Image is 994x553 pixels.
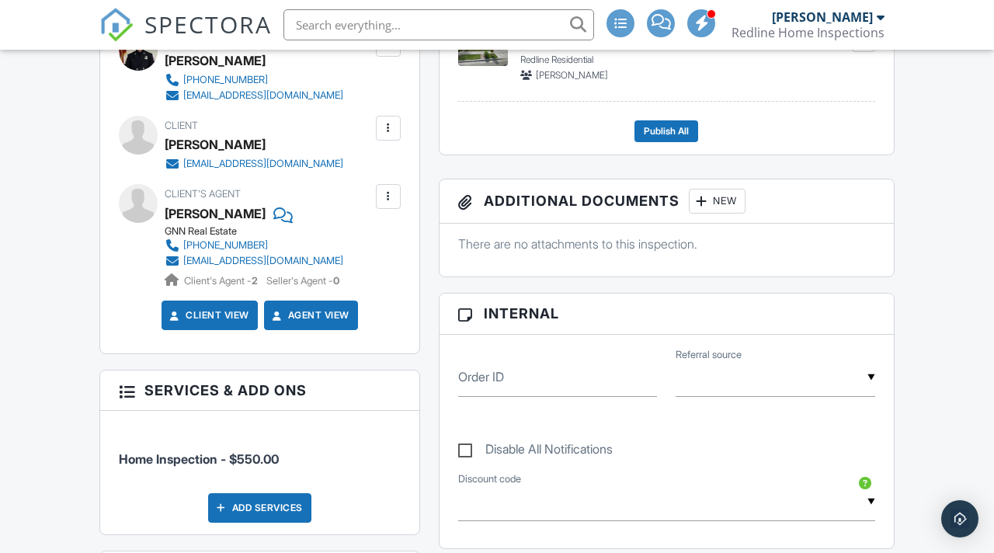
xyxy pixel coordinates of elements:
a: Agent View [269,308,349,323]
span: Client's Agent - [184,275,260,287]
img: The Best Home Inspection Software - Spectora [99,8,134,42]
div: Add Services [208,493,311,523]
a: SPECTORA [99,21,272,54]
a: [EMAIL_ADDRESS][DOMAIN_NAME] [165,88,343,103]
span: Client's Agent [165,188,241,200]
label: Discount code [458,472,521,486]
div: [PHONE_NUMBER] [183,239,268,252]
a: [PERSON_NAME] [165,202,266,225]
span: SPECTORA [144,8,272,40]
h3: Internal [440,294,894,334]
div: Open Intercom Messenger [941,500,978,537]
div: Redline Home Inspections [732,25,885,40]
p: There are no attachments to this inspection. [458,235,875,252]
h3: Services & Add ons [100,370,419,411]
div: [PERSON_NAME] [772,9,873,25]
div: [EMAIL_ADDRESS][DOMAIN_NAME] [183,255,343,267]
a: [PHONE_NUMBER] [165,72,343,88]
h3: Additional Documents [440,179,894,224]
div: [PERSON_NAME] [165,133,266,156]
label: Referral source [676,348,742,362]
label: Disable All Notifications [458,442,613,461]
span: Client [165,120,198,131]
span: Home Inspection - $550.00 [119,451,279,467]
label: Order ID [458,368,504,385]
a: [EMAIL_ADDRESS][DOMAIN_NAME] [165,253,343,269]
input: Search everything... [283,9,594,40]
a: Client View [167,308,249,323]
div: New [689,189,745,214]
a: [PHONE_NUMBER] [165,238,343,253]
li: Service: Home Inspection [119,423,401,480]
span: Seller's Agent - [266,275,339,287]
div: [PERSON_NAME] [165,49,266,72]
a: [EMAIL_ADDRESS][DOMAIN_NAME] [165,156,343,172]
strong: 2 [252,275,258,287]
div: [EMAIL_ADDRESS][DOMAIN_NAME] [183,89,343,102]
div: [EMAIL_ADDRESS][DOMAIN_NAME] [183,158,343,170]
div: GNN Real Estate [165,225,356,238]
strong: 0 [333,275,339,287]
div: [PHONE_NUMBER] [183,74,268,86]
